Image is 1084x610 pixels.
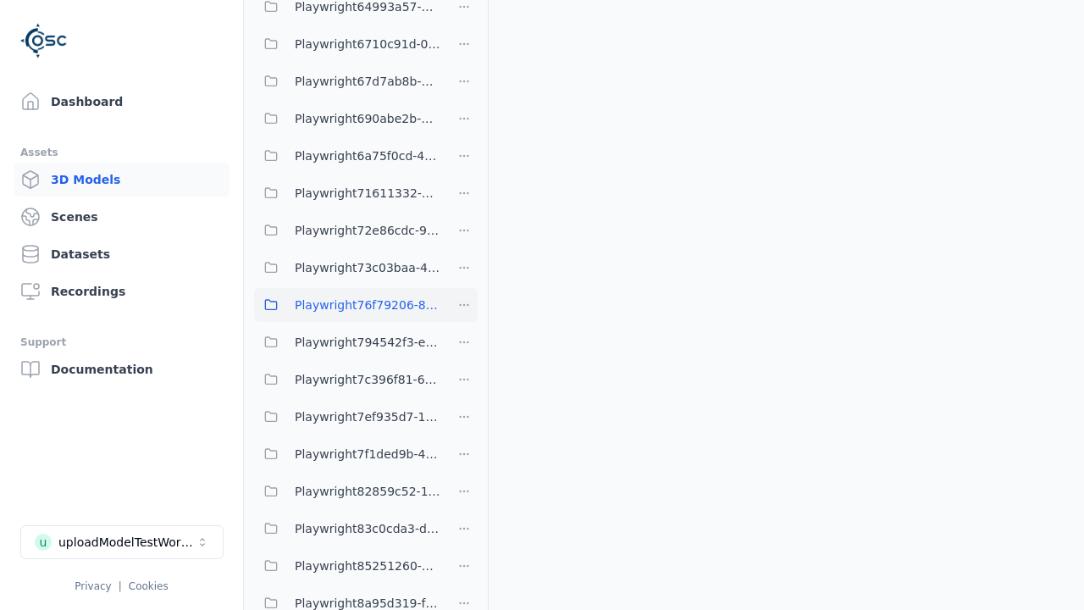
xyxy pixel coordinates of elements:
[254,474,440,508] button: Playwright82859c52-1975-4baf-8fdd-aa4ac39de173
[58,534,196,551] div: uploadModelTestWorkspace
[14,85,230,119] a: Dashboard
[254,176,440,210] button: Playwright71611332-6176-480e-b9b7-226065231370
[20,332,223,352] div: Support
[295,183,440,203] span: Playwright71611332-6176-480e-b9b7-226065231370
[295,407,440,427] span: Playwright7ef935d7-1bfc-4447-a8bc-1613145f33e4
[254,102,440,136] button: Playwright690abe2b-6679-4772-a219-359e77d9bfc8
[254,437,440,471] button: Playwright7f1ded9b-4150-4b12-84a1-1ce16a89c857
[20,142,223,163] div: Assets
[254,400,440,434] button: Playwright7ef935d7-1bfc-4447-a8bc-1613145f33e4
[254,325,440,359] button: Playwright794542f3-ee5f-4c76-88d3-117b0eabea3d
[119,580,122,592] span: |
[295,556,440,576] span: Playwright85251260-5144-44cb-8f8b-30113b45b1a0
[254,512,440,546] button: Playwright83c0cda3-d087-422e-9e15-ef2634b6dd11
[295,369,440,390] span: Playwright7c396f81-6ba8-4396-b27e-6ea7b70fd6ba
[254,549,440,583] button: Playwright85251260-5144-44cb-8f8b-30113b45b1a0
[295,295,440,315] span: Playwright76f79206-8ce8-4f79-ad2d-0504acb00722
[295,220,440,241] span: Playwright72e86cdc-9499-4aab-9513-c31f30032a85
[254,363,440,396] button: Playwright7c396f81-6ba8-4396-b27e-6ea7b70fd6ba
[295,332,440,352] span: Playwright794542f3-ee5f-4c76-88d3-117b0eabea3d
[254,139,440,173] button: Playwright6a75f0cd-47ca-4f0d-873f-aeb3b152b520
[20,17,68,64] img: Logo
[254,27,440,61] button: Playwright6710c91d-07a5-4a5f-bc31-15aada0747da
[254,64,440,98] button: Playwright67d7ab8b-4d57-4e45-99c7-73ebf93d00b6
[14,163,230,197] a: 3D Models
[20,525,224,559] button: Select a workspace
[295,518,440,539] span: Playwright83c0cda3-d087-422e-9e15-ef2634b6dd11
[295,444,440,464] span: Playwright7f1ded9b-4150-4b12-84a1-1ce16a89c857
[75,580,111,592] a: Privacy
[129,580,169,592] a: Cookies
[295,108,440,129] span: Playwright690abe2b-6679-4772-a219-359e77d9bfc8
[295,146,440,166] span: Playwright6a75f0cd-47ca-4f0d-873f-aeb3b152b520
[14,200,230,234] a: Scenes
[14,352,230,386] a: Documentation
[14,274,230,308] a: Recordings
[35,534,52,551] div: u
[254,251,440,285] button: Playwright73c03baa-4f0a-4657-a5d5-6f6082d1f265
[295,71,440,91] span: Playwright67d7ab8b-4d57-4e45-99c7-73ebf93d00b6
[295,481,440,502] span: Playwright82859c52-1975-4baf-8fdd-aa4ac39de173
[254,213,440,247] button: Playwright72e86cdc-9499-4aab-9513-c31f30032a85
[14,237,230,271] a: Datasets
[295,258,440,278] span: Playwright73c03baa-4f0a-4657-a5d5-6f6082d1f265
[254,288,440,322] button: Playwright76f79206-8ce8-4f79-ad2d-0504acb00722
[295,34,440,54] span: Playwright6710c91d-07a5-4a5f-bc31-15aada0747da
